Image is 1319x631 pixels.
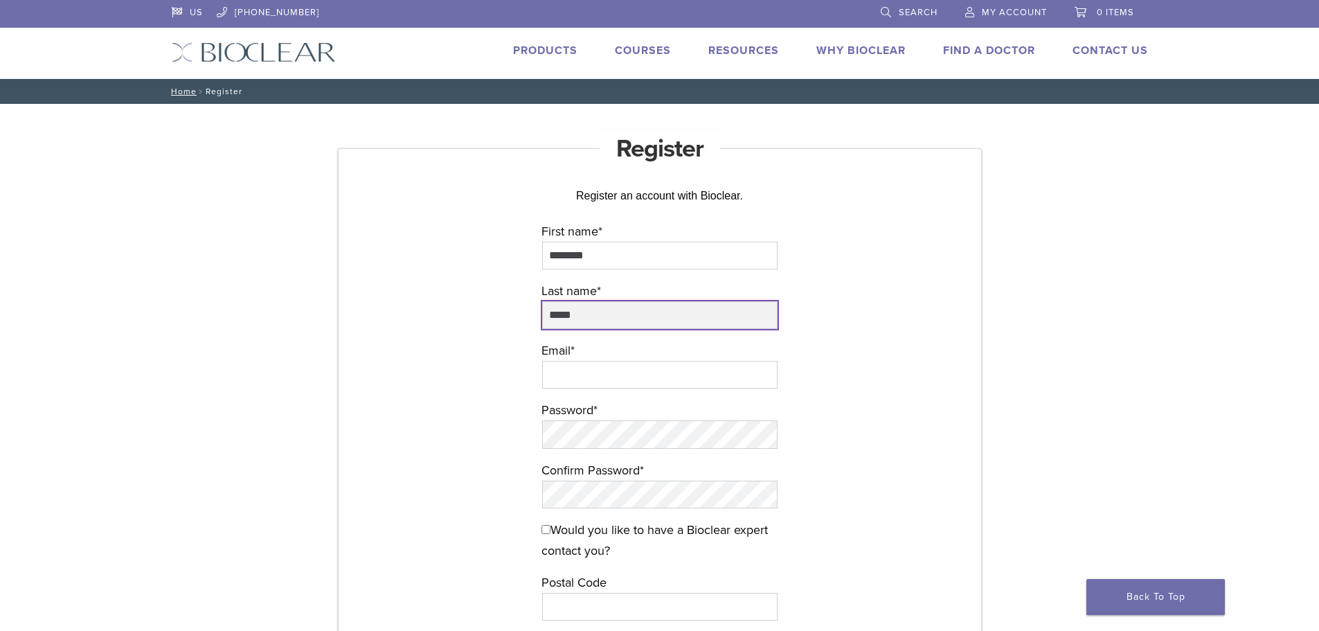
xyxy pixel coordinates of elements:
[541,572,778,593] label: Postal Code
[541,519,778,561] label: Would you like to have a Bioclear expert contact you?
[816,44,906,57] a: Why Bioclear
[172,42,336,62] img: Bioclear
[600,132,720,166] h1: Register
[982,7,1047,18] span: My Account
[513,44,577,57] a: Products
[943,44,1035,57] a: Find A Doctor
[197,88,206,95] span: /
[452,171,867,221] div: Register an account with Bioclear.
[1073,44,1148,57] a: Contact Us
[708,44,779,57] a: Resources
[1097,7,1134,18] span: 0 items
[541,525,550,534] input: Would you like to have a Bioclear expert contact you?
[541,400,778,420] label: Password
[615,44,671,57] a: Courses
[541,460,778,481] label: Confirm Password
[899,7,937,18] span: Search
[541,281,778,301] label: Last name
[161,79,1158,104] nav: Register
[541,221,778,242] label: First name
[541,340,778,361] label: Email
[1086,579,1225,615] a: Back To Top
[167,87,197,96] a: Home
